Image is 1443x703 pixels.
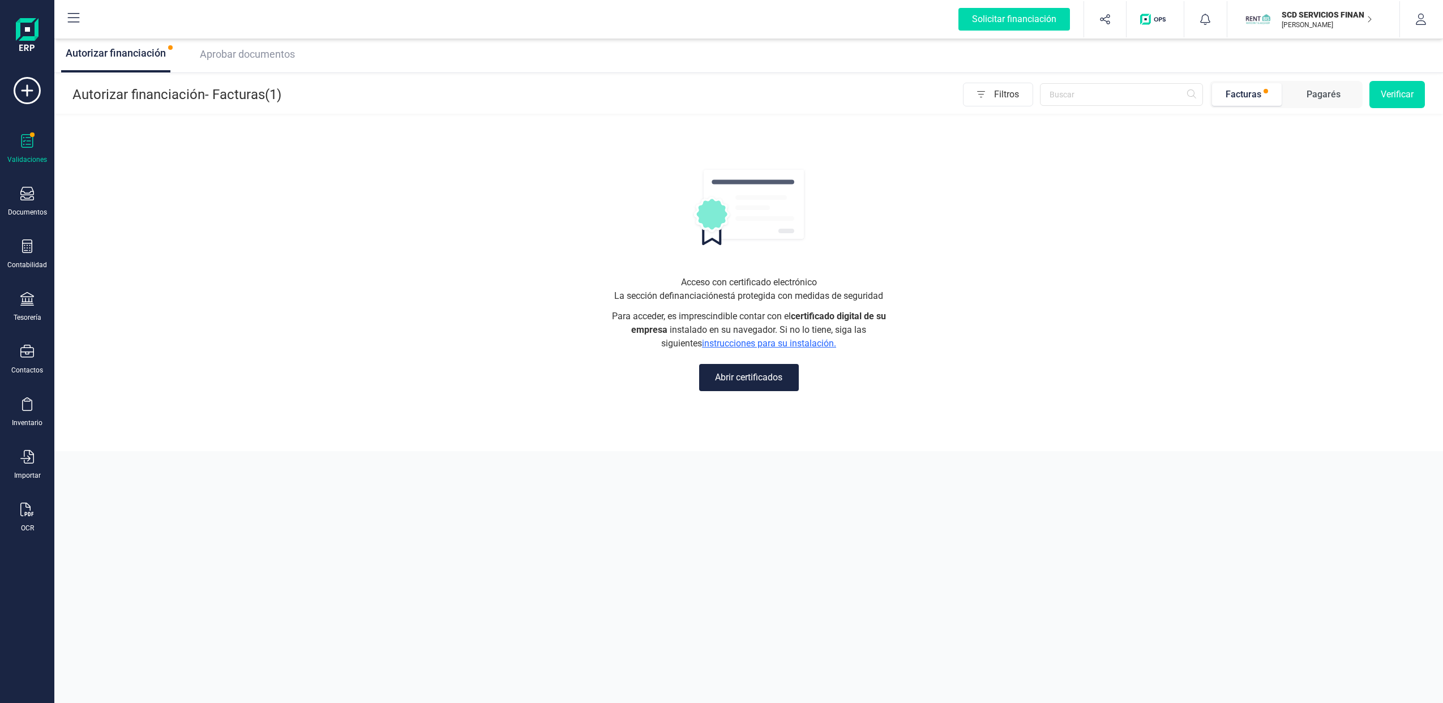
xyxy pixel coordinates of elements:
[1226,88,1261,101] div: Facturas
[1282,20,1372,29] p: [PERSON_NAME]
[14,313,41,322] div: Tesorería
[1040,83,1203,106] input: Buscar
[11,366,43,375] div: Contactos
[7,260,47,269] div: Contabilidad
[692,168,806,245] img: autorizacion logo
[963,83,1033,106] button: Filtros
[607,310,890,350] span: Para acceder, es imprescindible contar con el instalado en su navegador. Si no lo tiene, siga las...
[1241,1,1386,37] button: SCSCD SERVICIOS FINANCIEROS SL[PERSON_NAME]
[1133,1,1177,37] button: Logo de OPS
[1307,88,1341,101] div: Pagarés
[702,338,836,349] a: instrucciones para su instalación.
[200,48,295,60] span: Aprobar documentos
[72,85,281,104] p: Autorizar financiación - Facturas (1)
[699,364,799,391] button: Abrir certificados
[14,471,41,480] div: Importar
[1140,14,1170,25] img: Logo de OPS
[1245,7,1270,32] img: SC
[16,18,38,54] img: Logo Finanedi
[681,276,817,289] span: Acceso con certificado electrónico
[1369,81,1425,108] button: Verificar
[614,289,883,303] span: La sección de financiación está protegida con medidas de seguridad
[7,155,47,164] div: Validaciones
[1282,9,1372,20] p: SCD SERVICIOS FINANCIEROS SL
[12,418,42,427] div: Inventario
[21,524,34,533] div: OCR
[66,47,166,59] span: Autorizar financiación
[945,1,1084,37] button: Solicitar financiación
[8,208,47,217] div: Documentos
[958,8,1070,31] div: Solicitar financiación
[994,83,1033,106] span: Filtros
